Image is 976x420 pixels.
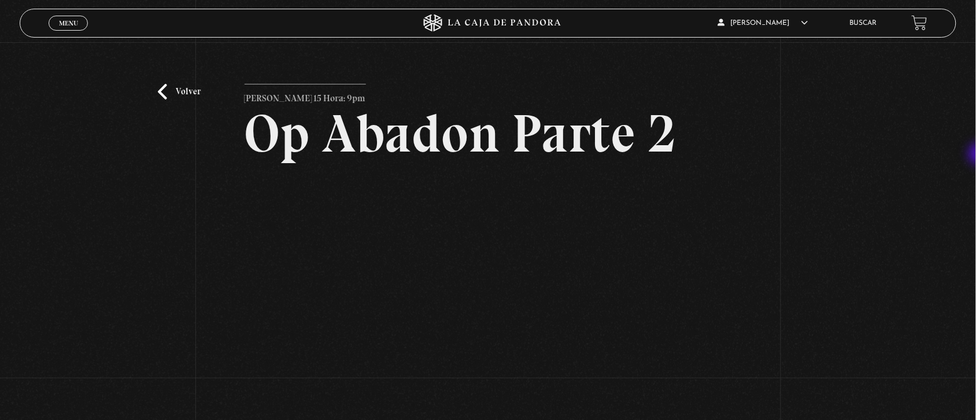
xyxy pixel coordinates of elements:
[912,15,927,31] a: View your shopping cart
[245,107,732,160] h2: Op Abadon Parte 2
[850,20,877,27] a: Buscar
[245,84,366,107] p: [PERSON_NAME] 15 Hora: 9pm
[55,29,82,37] span: Cerrar
[718,20,808,27] span: [PERSON_NAME]
[158,84,201,100] a: Volver
[59,20,78,27] span: Menu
